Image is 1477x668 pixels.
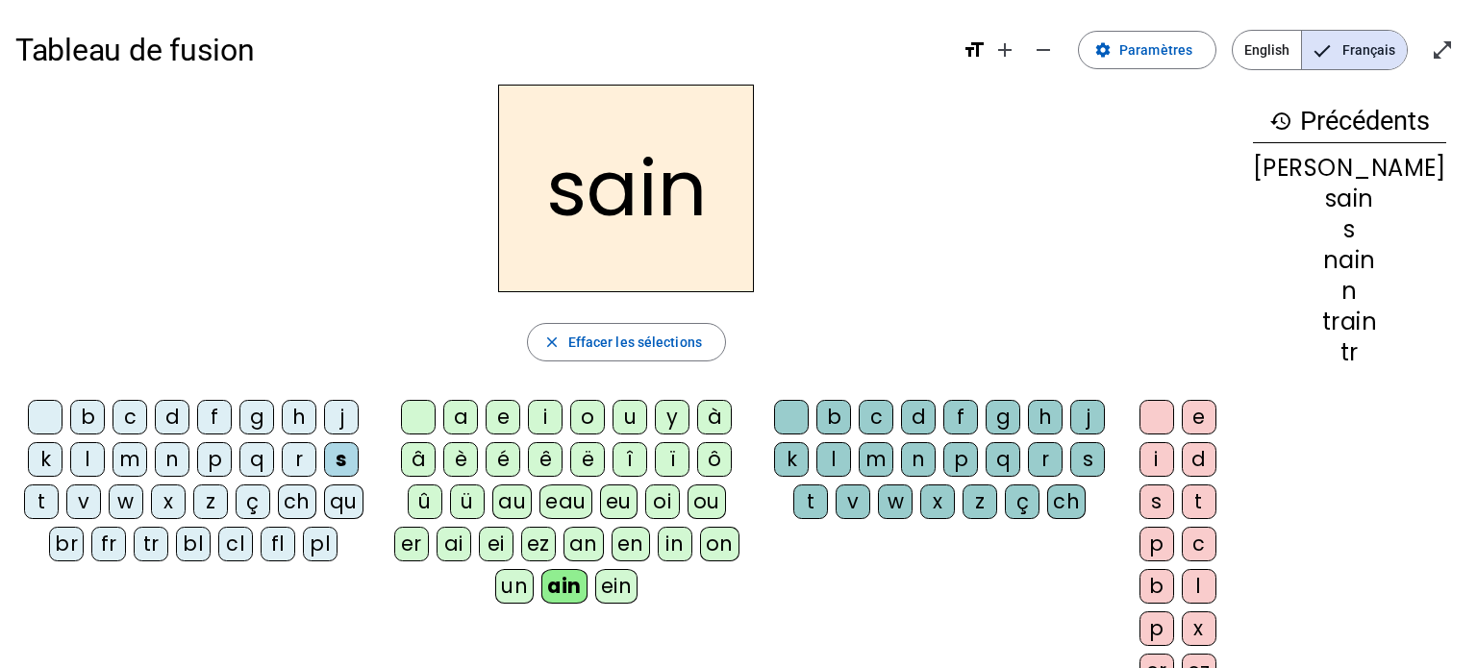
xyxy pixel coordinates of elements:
[697,442,732,477] div: ô
[109,484,143,519] div: w
[239,400,274,434] div: g
[963,38,986,62] mat-icon: format_size
[28,442,63,477] div: k
[774,442,809,477] div: k
[1070,400,1105,434] div: j
[570,442,605,477] div: ë
[498,85,754,292] h2: sain
[437,527,471,561] div: ai
[1182,611,1216,646] div: x
[324,400,359,434] div: j
[613,442,647,477] div: î
[1032,38,1055,62] mat-icon: remove
[700,527,739,561] div: on
[645,484,680,519] div: oi
[134,527,168,561] div: tr
[197,442,232,477] div: p
[278,484,316,519] div: ch
[1094,41,1112,59] mat-icon: settings
[901,400,936,434] div: d
[1028,442,1063,477] div: r
[1182,484,1216,519] div: t
[479,527,513,561] div: ei
[1139,442,1174,477] div: i
[688,484,726,519] div: ou
[613,400,647,434] div: u
[1423,31,1462,69] button: Entrer en plein écran
[324,484,363,519] div: qu
[113,400,147,434] div: c
[218,527,253,561] div: cl
[528,442,563,477] div: ê
[1139,527,1174,561] div: p
[563,527,604,561] div: an
[527,323,726,361] button: Effacer les sélections
[943,400,978,434] div: f
[236,484,270,519] div: ç
[816,442,851,477] div: l
[1139,569,1174,604] div: b
[595,569,638,604] div: ein
[859,442,893,477] div: m
[1182,569,1216,604] div: l
[261,527,295,561] div: fl
[1005,484,1039,519] div: ç
[901,442,936,477] div: n
[878,484,913,519] div: w
[1078,31,1216,69] button: Paramètres
[986,400,1020,434] div: g
[70,442,105,477] div: l
[15,19,947,81] h1: Tableau de fusion
[408,484,442,519] div: û
[1253,280,1446,303] div: n
[24,484,59,519] div: t
[1302,31,1407,69] span: Français
[394,527,429,561] div: er
[655,400,689,434] div: y
[486,442,520,477] div: é
[1253,249,1446,272] div: nain
[541,569,588,604] div: ain
[612,527,650,561] div: en
[1047,484,1086,519] div: ch
[600,484,638,519] div: eu
[1233,31,1301,69] span: English
[1431,38,1454,62] mat-icon: open_in_full
[450,484,485,519] div: ü
[816,400,851,434] div: b
[492,484,532,519] div: au
[920,484,955,519] div: x
[1139,484,1174,519] div: s
[486,400,520,434] div: e
[66,484,101,519] div: v
[1253,157,1446,180] div: [PERSON_NAME]
[401,442,436,477] div: â
[155,442,189,477] div: n
[70,400,105,434] div: b
[570,400,605,434] div: o
[495,569,534,604] div: un
[1253,218,1446,241] div: s
[303,527,338,561] div: pl
[1253,187,1446,210] div: sain
[543,334,561,351] mat-icon: close
[1253,341,1446,364] div: tr
[197,400,232,434] div: f
[568,331,702,354] span: Effacer les sélections
[1070,442,1105,477] div: s
[1182,527,1216,561] div: c
[239,442,274,477] div: q
[528,400,563,434] div: i
[1028,400,1063,434] div: h
[521,527,556,561] div: ez
[943,442,978,477] div: p
[655,442,689,477] div: ï
[282,442,316,477] div: r
[49,527,84,561] div: br
[1182,400,1216,434] div: e
[793,484,828,519] div: t
[1139,611,1174,646] div: p
[697,400,732,434] div: à
[324,442,359,477] div: s
[91,527,126,561] div: fr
